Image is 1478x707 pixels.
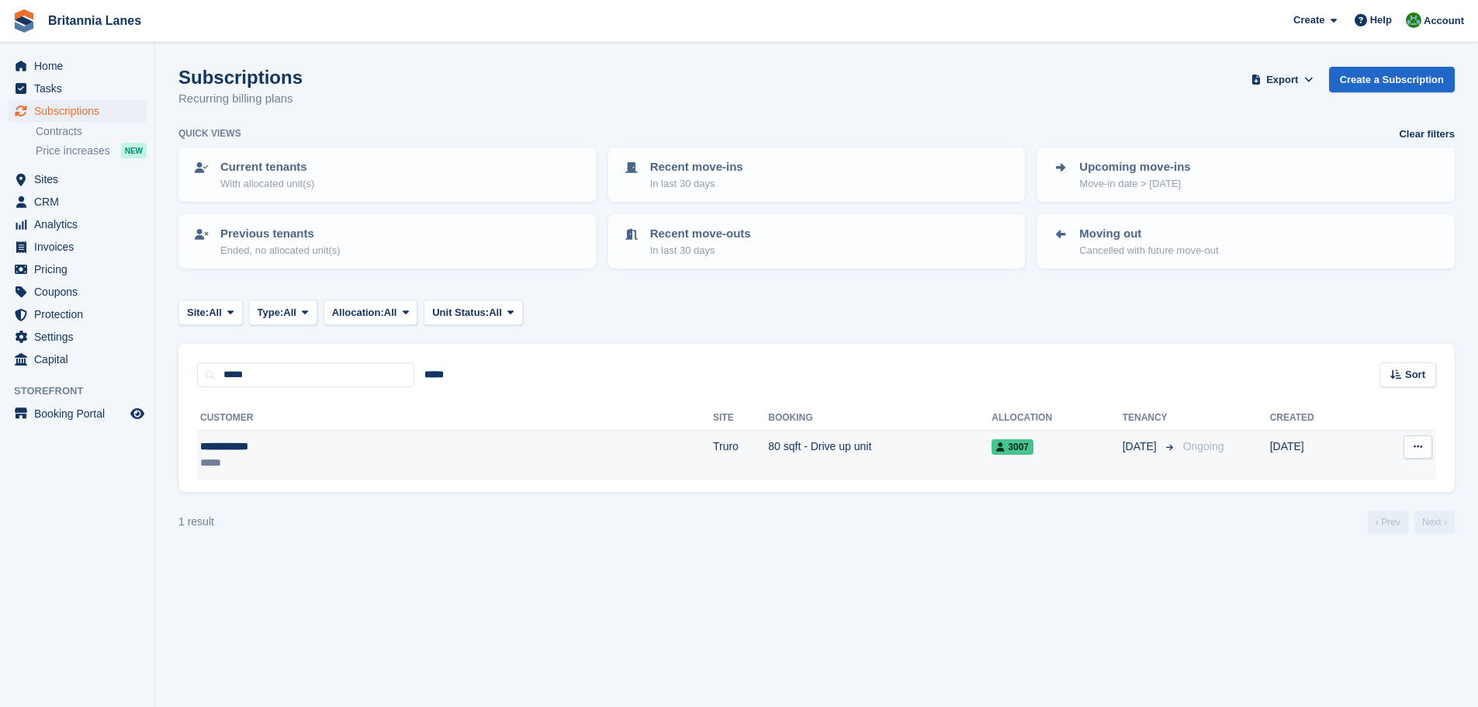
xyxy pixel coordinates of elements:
[34,303,127,325] span: Protection
[610,216,1024,267] a: Recent move-outs In last 30 days
[1414,511,1455,534] a: Next
[8,258,147,280] a: menu
[1370,12,1392,28] span: Help
[424,300,522,325] button: Unit Status: All
[1270,431,1366,480] td: [DATE]
[1183,440,1224,452] span: Ongoing
[258,305,284,321] span: Type:
[220,176,314,192] p: With allocated unit(s)
[650,158,743,176] p: Recent move-ins
[8,303,147,325] a: menu
[1399,126,1455,142] a: Clear filters
[1266,72,1298,88] span: Export
[42,8,147,33] a: Britannia Lanes
[34,191,127,213] span: CRM
[36,124,147,139] a: Contracts
[283,305,296,321] span: All
[992,406,1122,431] th: Allocation
[34,78,127,99] span: Tasks
[1079,243,1218,258] p: Cancelled with future move-out
[14,383,154,399] span: Storefront
[713,406,768,431] th: Site
[1270,406,1366,431] th: Created
[180,216,594,267] a: Previous tenants Ended, no allocated unit(s)
[34,55,127,77] span: Home
[610,149,1024,200] a: Recent move-ins In last 30 days
[34,168,127,190] span: Sites
[1123,438,1160,455] span: [DATE]
[1365,511,1458,534] nav: Page
[12,9,36,33] img: stora-icon-8386f47178a22dfd0bd8f6a31ec36ba5ce8667c1dd55bd0f319d3a0aa187defe.svg
[180,149,594,200] a: Current tenants With allocated unit(s)
[1329,67,1455,92] a: Create a Subscription
[36,142,147,159] a: Price increases NEW
[187,305,209,321] span: Site:
[1079,176,1190,192] p: Move-in date > [DATE]
[1039,149,1453,200] a: Upcoming move-ins Move-in date > [DATE]
[8,168,147,190] a: menu
[1368,511,1408,534] a: Previous
[220,158,314,176] p: Current tenants
[332,305,384,321] span: Allocation:
[220,225,341,243] p: Previous tenants
[1248,67,1317,92] button: Export
[8,78,147,99] a: menu
[1405,367,1425,383] span: Sort
[197,406,713,431] th: Customer
[650,243,751,258] p: In last 30 days
[992,439,1033,455] span: 3007
[178,90,303,108] p: Recurring billing plans
[1039,216,1453,267] a: Moving out Cancelled with future move-out
[36,144,110,158] span: Price increases
[713,431,768,480] td: Truro
[768,431,992,480] td: 80 sqft - Drive up unit
[8,348,147,370] a: menu
[34,281,127,303] span: Coupons
[8,236,147,258] a: menu
[34,236,127,258] span: Invoices
[8,100,147,122] a: menu
[209,305,222,321] span: All
[8,326,147,348] a: menu
[8,281,147,303] a: menu
[8,213,147,235] a: menu
[489,305,502,321] span: All
[324,300,418,325] button: Allocation: All
[220,243,341,258] p: Ended, no allocated unit(s)
[178,126,241,140] h6: Quick views
[1293,12,1324,28] span: Create
[34,326,127,348] span: Settings
[34,348,127,370] span: Capital
[178,300,243,325] button: Site: All
[384,305,397,321] span: All
[1123,406,1177,431] th: Tenancy
[8,55,147,77] a: menu
[650,225,751,243] p: Recent move-outs
[34,100,127,122] span: Subscriptions
[8,403,147,425] a: menu
[34,258,127,280] span: Pricing
[1406,12,1421,28] img: Matt Lane
[1079,225,1218,243] p: Moving out
[34,213,127,235] span: Analytics
[1079,158,1190,176] p: Upcoming move-ins
[650,176,743,192] p: In last 30 days
[178,67,303,88] h1: Subscriptions
[249,300,317,325] button: Type: All
[768,406,992,431] th: Booking
[432,305,489,321] span: Unit Status:
[8,191,147,213] a: menu
[121,143,147,158] div: NEW
[128,404,147,423] a: Preview store
[1424,13,1464,29] span: Account
[34,403,127,425] span: Booking Portal
[178,514,214,530] div: 1 result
